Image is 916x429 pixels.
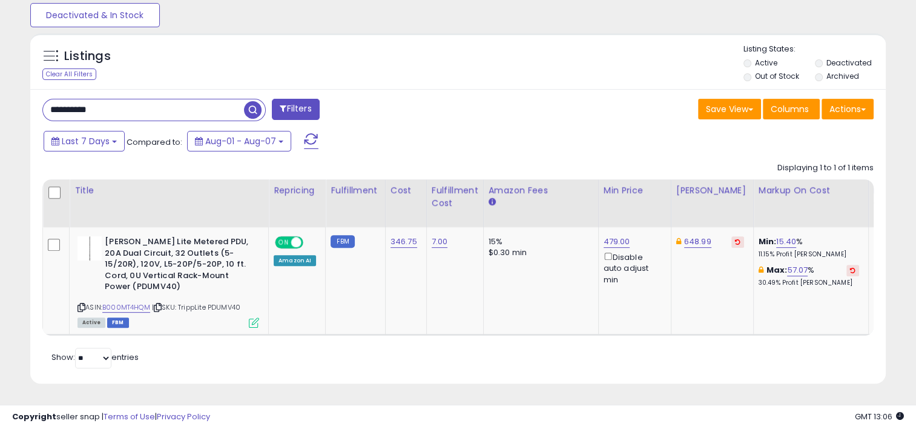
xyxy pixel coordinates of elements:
[855,411,904,422] span: 2025-08-15 13:06 GMT
[753,179,868,227] th: The percentage added to the cost of goods (COGS) that forms the calculator for Min & Max prices.
[274,184,320,197] div: Repricing
[272,99,319,120] button: Filters
[12,411,210,423] div: seller snap | |
[684,236,711,248] a: 648.99
[390,184,421,197] div: Cost
[62,135,110,147] span: Last 7 Days
[759,184,863,197] div: Markup on Cost
[743,44,886,55] p: Listing States:
[771,103,809,115] span: Columns
[489,197,496,208] small: Amazon Fees.
[755,58,777,68] label: Active
[44,131,125,151] button: Last 7 Days
[187,131,291,151] button: Aug-01 - Aug-07
[489,184,593,197] div: Amazon Fees
[51,351,139,363] span: Show: entries
[604,236,630,248] a: 479.00
[787,264,808,276] a: 57.07
[102,302,150,313] a: B000MT4HQM
[874,236,911,247] div: 3
[104,411,155,422] a: Terms of Use
[755,71,799,81] label: Out of Stock
[604,250,662,285] div: Disable auto adjust min
[489,236,589,247] div: 15%
[77,236,259,326] div: ASIN:
[759,279,859,287] p: 30.49% Profit [PERSON_NAME]
[604,184,666,197] div: Min Price
[432,236,448,248] a: 7.00
[432,184,478,210] div: Fulfillment Cost
[77,318,105,328] span: All listings currently available for purchase on Amazon
[74,184,263,197] div: Title
[759,236,777,247] b: Min:
[489,247,589,258] div: $0.30 min
[12,411,56,422] strong: Copyright
[759,265,859,287] div: %
[390,236,417,248] a: 346.75
[77,236,102,261] img: 31miREBVmXL._SL40_.jpg
[205,135,276,147] span: Aug-01 - Aug-07
[42,68,96,80] div: Clear All Filters
[64,48,111,65] h5: Listings
[822,99,874,119] button: Actions
[30,3,160,27] button: Deactivated & In Stock
[776,236,796,248] a: 15.40
[276,238,291,248] span: ON
[107,318,129,328] span: FBM
[763,99,820,119] button: Columns
[274,255,316,266] div: Amazon AI
[759,236,859,259] div: %
[127,136,182,148] span: Compared to:
[826,58,872,68] label: Deactivated
[331,235,354,248] small: FBM
[826,71,859,81] label: Archived
[759,250,859,259] p: 11.15% Profit [PERSON_NAME]
[874,184,915,210] div: Fulfillable Quantity
[766,264,788,276] b: Max:
[698,99,761,119] button: Save View
[152,302,240,312] span: | SKU: TrippLite PDUMV40
[301,238,321,248] span: OFF
[157,411,210,422] a: Privacy Policy
[676,184,748,197] div: [PERSON_NAME]
[777,162,874,174] div: Displaying 1 to 1 of 1 items
[105,236,252,296] b: [PERSON_NAME] Lite Metered PDU, 20A Dual Circuit, 32 Outlets (5-15/20R), 120V, L5-20P/5-20P, 10 f...
[331,184,380,197] div: Fulfillment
